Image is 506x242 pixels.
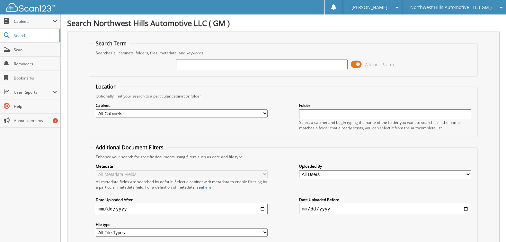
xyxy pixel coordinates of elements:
label: Date Uploaded After [96,197,267,202]
div: Searches all cabinets, folders, files, metadata, and keywords [93,50,474,56]
h1: Search Northwest Hills Automotive LLC ( GM ) [67,18,500,28]
span: Help [14,104,57,109]
span: Bookmarks [14,75,57,81]
img: scan123-logo-white.svg [6,3,55,12]
input: start [96,204,267,214]
legend: Additional Document Filters [93,144,167,151]
input: end [299,204,471,214]
legend: Location [93,83,120,90]
label: Date Uploaded Before [299,197,471,202]
div: Select a cabinet and begin typing the name of the folder you want to search in. If the name match... [299,120,471,131]
label: File type [96,222,267,227]
div: All metadata fields are searched by default. Select a cabinet with metadata to enable filtering b... [96,179,267,190]
span: Advanced Search [365,62,394,67]
span: Search [14,33,56,38]
div: 1 [53,118,58,123]
span: [PERSON_NAME] [351,5,387,9]
div: Enhance your search for specific documents using filters such as date and file type. [93,154,474,160]
a: here [203,184,211,190]
span: Northwest Hills Automotive LLC ( GM ) [410,5,492,9]
label: Metadata [96,163,267,169]
span: Reminders [14,61,57,67]
label: Uploaded By [299,163,471,169]
span: User Reports [14,89,53,95]
span: Scan [14,47,57,52]
legend: Search Term [93,40,130,47]
span: Announcements [14,118,57,123]
span: Cabinets [14,19,53,24]
label: Cabinet [96,103,267,108]
div: Optionally limit your search to a particular cabinet or folder [93,93,474,99]
label: Folder [299,103,471,108]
